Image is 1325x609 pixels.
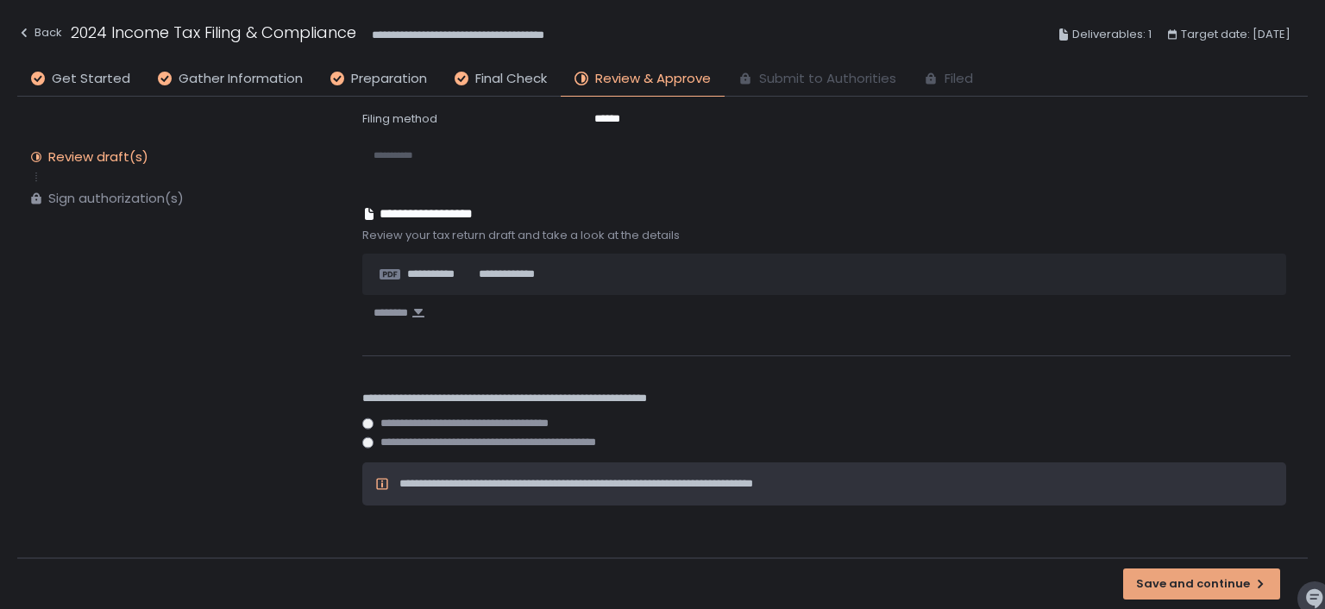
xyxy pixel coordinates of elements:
[1072,24,1152,45] span: Deliverables: 1
[362,228,1290,243] span: Review your tax return draft and take a look at the details
[17,22,62,43] div: Back
[1136,576,1267,592] div: Save and continue
[759,69,896,89] span: Submit to Authorities
[475,69,547,89] span: Final Check
[1123,568,1280,600] button: Save and continue
[595,69,711,89] span: Review & Approve
[362,110,437,127] span: Filing method
[179,69,303,89] span: Gather Information
[351,69,427,89] span: Preparation
[71,21,356,44] h1: 2024 Income Tax Filing & Compliance
[48,148,148,166] div: Review draft(s)
[48,190,184,207] div: Sign authorization(s)
[52,69,130,89] span: Get Started
[945,69,973,89] span: Filed
[17,21,62,49] button: Back
[1181,24,1290,45] span: Target date: [DATE]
